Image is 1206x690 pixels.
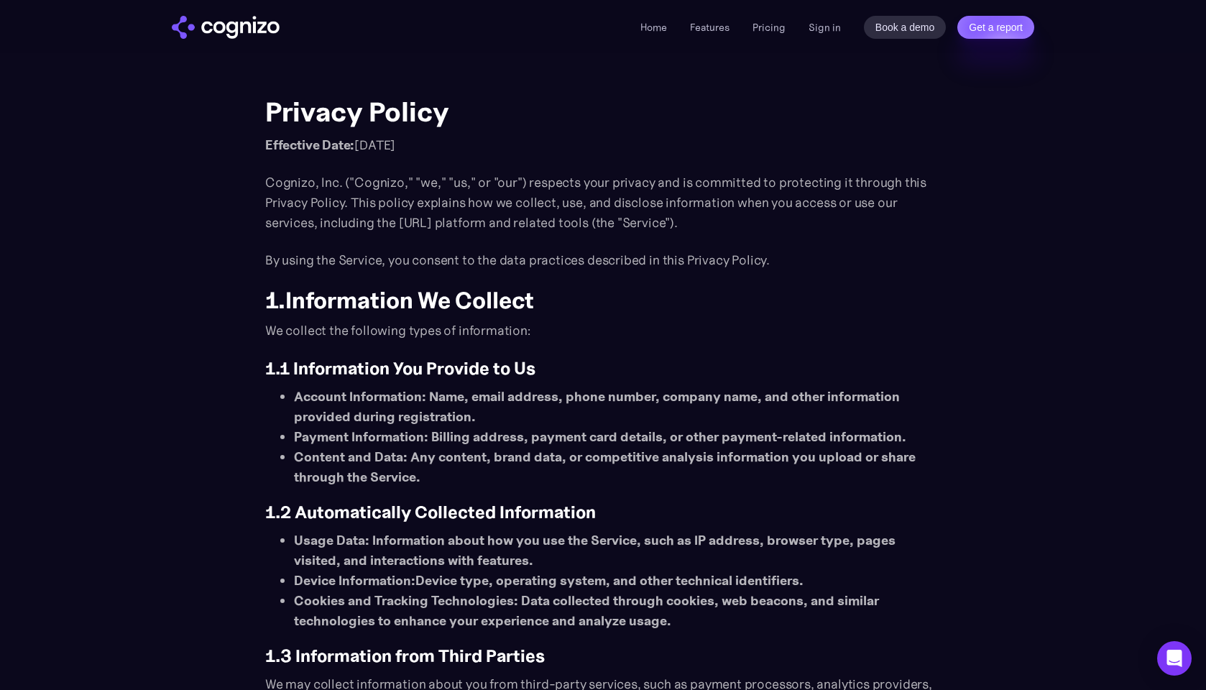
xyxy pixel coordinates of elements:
a: home [172,16,280,39]
a: Home [640,21,667,34]
li: : Data collected through cookies, web beacons, and similar technologies to enhance your experienc... [294,591,941,631]
li: : Name, email address, phone number, company name, and other information provided during registra... [294,387,941,427]
strong: Information We Collect [285,286,534,315]
strong: 1.2 Automatically Collected Information [265,502,596,523]
strong: Account Information [294,388,422,405]
strong: Device Information: [294,572,415,589]
p: By using the Service, you consent to the data practices described in this Privacy Policy. [265,250,941,270]
p: We collect the following types of information: [265,321,941,341]
strong: Usage Data [294,532,365,548]
a: Sign in [809,19,841,36]
img: cognizo logo [172,16,280,39]
strong: Privacy Policy [265,95,449,129]
a: Get a report [957,16,1034,39]
a: Book a demo [864,16,947,39]
a: Features [690,21,729,34]
strong: Payment Information [294,428,424,445]
strong: 1.3 Information from Third Parties [265,645,545,667]
li: Device type, operating system, and other technical identifiers. [294,571,941,591]
strong: 1.1 Information You Provide to Us [265,358,535,379]
li: : Any content, brand data, or competitive analysis information you upload or share through the Se... [294,447,941,487]
div: Open Intercom Messenger [1157,641,1192,676]
strong: Effective Date: [265,137,354,153]
li: : Billing address, payment card details, or other payment-related information. [294,427,941,447]
li: : Information about how you use the Service, such as IP address, browser type, pages visited, and... [294,530,941,571]
p: [DATE] [265,135,941,155]
a: Pricing [752,21,786,34]
strong: Cookies and Tracking Technologies [294,592,514,609]
h2: 1. [265,287,941,313]
strong: Content and Data [294,448,403,465]
p: Cognizo, Inc. ("Cognizo," "we," "us," or "our") respects your privacy and is committed to protect... [265,172,941,233]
